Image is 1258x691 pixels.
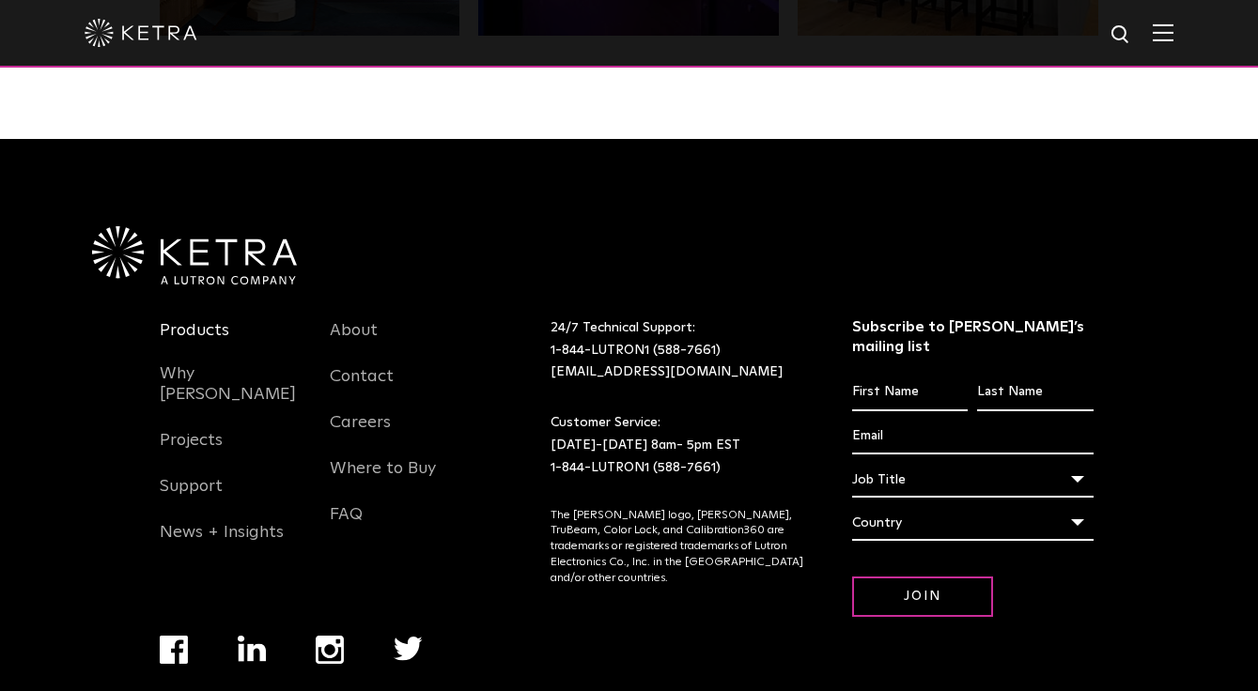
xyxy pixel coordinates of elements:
h3: Subscribe to [PERSON_NAME]’s mailing list [852,317,1094,357]
input: Join [852,576,993,617]
a: 1-844-LUTRON1 (588-7661) [551,461,721,474]
a: Where to Buy [330,458,436,501]
a: About [330,320,378,363]
input: First Name [852,375,968,410]
img: instagram [316,636,344,664]
a: 1-844-LUTRON1 (588-7661) [551,344,721,357]
div: Navigation Menu [160,317,303,565]
div: Country [852,505,1094,541]
a: Products [160,320,229,363]
a: Careers [330,412,391,455]
a: Projects [160,430,223,473]
p: Customer Service: [DATE]-[DATE] 8am- 5pm EST [551,412,805,479]
input: Email [852,419,1094,454]
a: News + Insights [160,522,284,565]
p: The [PERSON_NAME] logo, [PERSON_NAME], TruBeam, Color Lock, and Calibration360 are trademarks or ... [551,508,805,587]
p: 24/7 Technical Support: [551,317,805,384]
div: Job Title [852,462,1094,498]
div: Navigation Menu [330,317,473,547]
img: Ketra-aLutronCo_White_RGB [92,226,297,284]
img: facebook [160,636,188,664]
img: twitter [394,637,423,661]
a: Support [160,476,223,519]
a: [EMAIL_ADDRESS][DOMAIN_NAME] [551,365,783,378]
img: ketra-logo-2019-white [85,19,197,47]
img: search icon [1110,23,1133,47]
a: FAQ [330,504,363,547]
input: Last Name [977,375,1093,410]
img: Hamburger%20Nav.svg [1153,23,1173,41]
a: Contact [330,366,394,409]
a: Why [PERSON_NAME] [160,363,303,427]
img: linkedin [238,636,267,662]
